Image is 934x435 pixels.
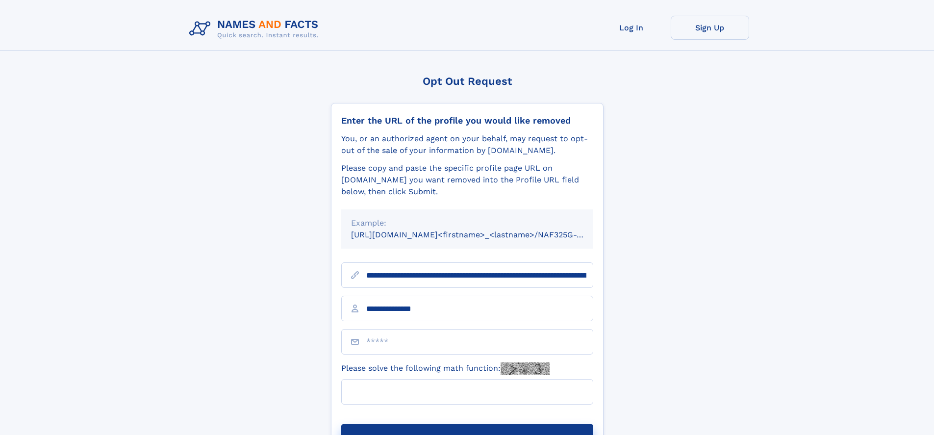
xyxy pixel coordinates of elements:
div: Enter the URL of the profile you would like removed [341,115,593,126]
div: You, or an authorized agent on your behalf, may request to opt-out of the sale of your informatio... [341,133,593,156]
div: Opt Out Request [331,75,604,87]
a: Log In [592,16,671,40]
label: Please solve the following math function: [341,362,550,375]
a: Sign Up [671,16,749,40]
div: Please copy and paste the specific profile page URL on [DOMAIN_NAME] you want removed into the Pr... [341,162,593,198]
div: Example: [351,217,583,229]
img: Logo Names and Facts [185,16,327,42]
small: [URL][DOMAIN_NAME]<firstname>_<lastname>/NAF325G-xxxxxxxx [351,230,612,239]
